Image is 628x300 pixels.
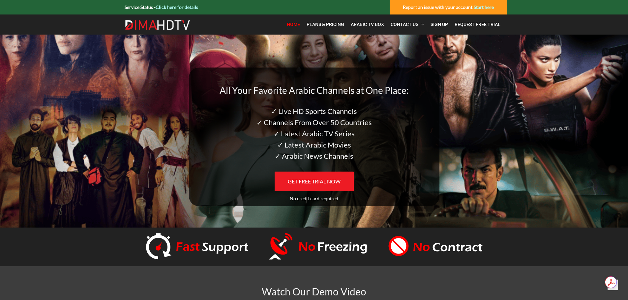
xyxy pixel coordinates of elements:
[455,22,500,27] span: Request Free Trial
[274,129,355,138] span: ✓ Latest Arabic TV Series
[277,140,351,149] span: ✓ Latest Arabic Movies
[125,20,191,30] img: Dima HDTV
[451,18,504,31] a: Request Free Trial
[271,107,357,116] span: ✓ Live HD Sports Channels
[474,4,494,10] a: Start here
[288,178,341,184] span: GET FREE TRIAL NOW
[290,196,338,201] span: No credit card required
[307,22,344,27] span: Plans & Pricing
[275,151,353,160] span: ✓ Arabic News Channels
[427,18,451,31] a: Sign Up
[431,22,448,27] span: Sign Up
[287,22,300,27] span: Home
[220,85,409,96] span: All Your Favorite Arabic Channels at One Place:
[391,22,418,27] span: Contact Us
[256,118,372,127] span: ✓ Channels From Over 50 Countries
[347,18,387,31] a: Arabic TV Box
[262,286,366,297] span: Watch Our Demo Video
[156,4,198,10] a: Click here for details
[125,4,198,10] strong: Service Status -
[403,4,494,10] strong: Report an issue with your account:
[275,172,354,191] a: GET FREE TRIAL NOW
[284,18,303,31] a: Home
[387,18,427,31] a: Contact Us
[351,22,384,27] span: Arabic TV Box
[303,18,347,31] a: Plans & Pricing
